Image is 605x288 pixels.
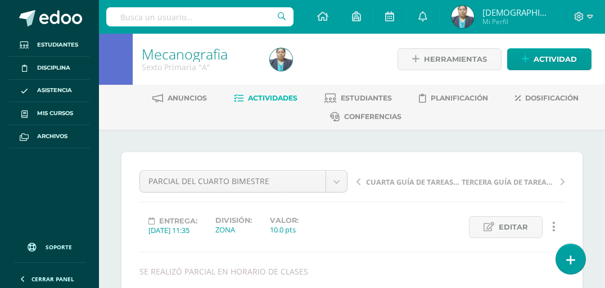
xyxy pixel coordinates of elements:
[462,177,556,187] span: TERCERA GUÍA DE TAREAS DEL CUARTO BIMESTRE
[270,48,292,71] img: b356665ca9e2a44e9565a747acd479f3.png
[356,176,460,187] a: CUARTA GUÍA DE TAREAS DEL CUARTO BIMESTRE
[330,108,401,126] a: Conferencias
[152,89,207,107] a: Anuncios
[424,49,487,70] span: Herramientas
[13,232,85,259] a: Soporte
[215,216,252,225] label: División:
[159,217,197,225] span: Entrega:
[37,132,67,141] span: Archivos
[341,94,392,102] span: Estudiantes
[9,57,90,80] a: Disciplina
[142,44,228,63] a: Mecanografia
[419,89,488,107] a: Planificación
[515,89,579,107] a: Dosificación
[31,275,74,283] span: Cerrar panel
[37,40,78,49] span: Estudiantes
[398,48,502,70] a: Herramientas
[499,217,528,237] span: Editar
[344,112,401,121] span: Conferencias
[9,34,90,57] a: Estudiantes
[168,94,207,102] span: Anuncios
[452,6,474,28] img: b356665ca9e2a44e9565a747acd479f3.png
[9,102,90,125] a: Mis cursos
[9,125,90,148] a: Archivos
[366,177,460,187] span: CUARTA GUÍA DE TAREAS DEL CUARTO BIMESTRE
[534,49,577,70] span: Actividad
[507,48,592,70] a: Actividad
[460,176,565,187] a: TERCERA GUÍA DE TAREAS DEL CUARTO BIMESTRE
[248,94,297,102] span: Actividades
[324,89,392,107] a: Estudiantes
[106,7,294,26] input: Busca un usuario...
[148,171,317,192] span: PARCIAL DEL CUARTO BIMESTRE
[37,63,70,72] span: Disciplina
[270,225,299,235] div: 10.0 pts
[142,46,256,62] h1: Mecanografia
[37,109,73,118] span: Mis cursos
[9,80,90,103] a: Asistencia
[234,89,297,107] a: Actividades
[148,225,197,235] div: [DATE] 11:35
[270,216,299,225] label: Valor:
[142,62,256,72] div: Sexto Primaria 'A'
[46,243,72,251] span: Soporte
[482,17,550,26] span: Mi Perfil
[135,266,569,277] div: SE REALIZÓ PARCIAL EN HORARIO DE CLASES
[431,94,488,102] span: Planificación
[525,94,579,102] span: Dosificación
[482,7,550,18] span: [DEMOGRAPHIC_DATA][PERSON_NAME]
[215,225,252,235] div: ZONA
[140,171,347,192] a: PARCIAL DEL CUARTO BIMESTRE
[37,86,72,95] span: Asistencia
